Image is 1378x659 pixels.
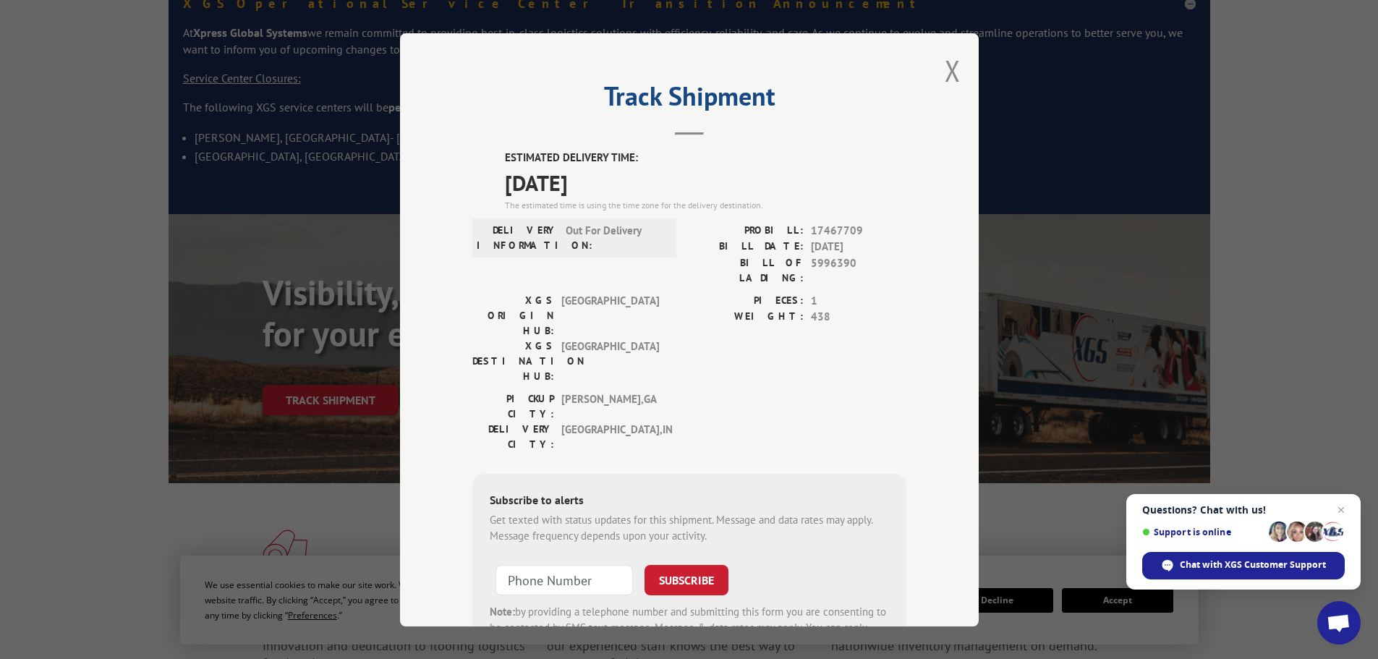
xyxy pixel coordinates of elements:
span: [DATE] [505,166,906,198]
label: PICKUP CITY: [472,391,554,421]
div: Get texted with status updates for this shipment. Message and data rates may apply. Message frequ... [490,511,889,544]
a: Open chat [1317,601,1361,645]
span: 1 [811,292,906,309]
button: Close modal [945,51,961,90]
button: SUBSCRIBE [645,564,728,595]
label: ESTIMATED DELIVERY TIME: [505,150,906,166]
label: XGS ORIGIN HUB: [472,292,554,338]
label: DELIVERY INFORMATION: [477,222,558,252]
span: Questions? Chat with us! [1142,504,1345,516]
label: BILL DATE: [689,239,804,255]
span: [GEOGRAPHIC_DATA] [561,292,659,338]
h2: Track Shipment [472,86,906,114]
span: [GEOGRAPHIC_DATA] [561,338,659,383]
span: 438 [811,309,906,326]
span: 5996390 [811,255,906,285]
span: [GEOGRAPHIC_DATA] , IN [561,421,659,451]
label: BILL OF LADING: [689,255,804,285]
label: DELIVERY CITY: [472,421,554,451]
span: Chat with XGS Customer Support [1142,552,1345,579]
input: Phone Number [496,564,633,595]
label: PROBILL: [689,222,804,239]
span: [DATE] [811,239,906,255]
span: Support is online [1142,527,1264,537]
div: Subscribe to alerts [490,490,889,511]
label: WEIGHT: [689,309,804,326]
label: XGS DESTINATION HUB: [472,338,554,383]
label: PIECES: [689,292,804,309]
span: Chat with XGS Customer Support [1180,558,1326,571]
span: 17467709 [811,222,906,239]
span: [PERSON_NAME] , GA [561,391,659,421]
div: The estimated time is using the time zone for the delivery destination. [505,198,906,211]
strong: Note: [490,604,515,618]
span: Out For Delivery [566,222,663,252]
div: by providing a telephone number and submitting this form you are consenting to be contacted by SM... [490,603,889,652]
